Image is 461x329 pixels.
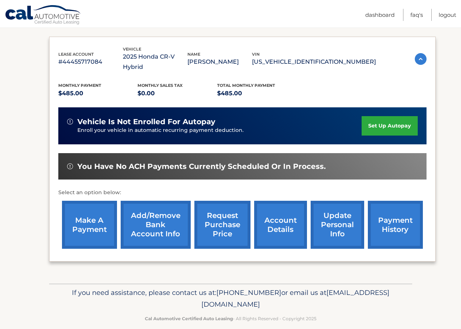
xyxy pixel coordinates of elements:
img: alert-white.svg [67,163,73,169]
strong: Cal Automotive Certified Auto Leasing [145,316,233,321]
p: $0.00 [138,88,217,99]
span: Total Monthly Payment [217,83,275,88]
a: Cal Automotive [5,5,82,26]
a: Logout [439,9,456,21]
span: [PHONE_NUMBER] [216,288,281,297]
a: payment history [368,201,423,249]
p: $485.00 [217,88,297,99]
span: Monthly Payment [58,83,101,88]
p: - All Rights Reserved - Copyright 2025 [54,315,407,322]
a: request purchase price [194,201,250,249]
span: Monthly sales Tax [138,83,183,88]
span: vin [252,52,260,57]
a: account details [254,201,307,249]
p: [US_VEHICLE_IDENTIFICATION_NUMBER] [252,57,376,67]
img: alert-white.svg [67,119,73,125]
span: [EMAIL_ADDRESS][DOMAIN_NAME] [201,288,389,308]
span: You have no ACH payments currently scheduled or in process. [77,162,326,171]
a: update personal info [311,201,364,249]
p: Select an option below: [58,188,427,197]
span: lease account [58,52,94,57]
p: If you need assistance, please contact us at: or email us at [54,287,407,310]
p: $485.00 [58,88,138,99]
span: vehicle is not enrolled for autopay [77,117,215,126]
span: name [187,52,200,57]
a: Dashboard [365,9,395,21]
p: 2025 Honda CR-V Hybrid [123,52,187,72]
a: make a payment [62,201,117,249]
p: #44455717084 [58,57,123,67]
a: FAQ's [410,9,423,21]
a: set up autopay [362,116,417,136]
img: accordion-active.svg [415,53,427,65]
span: vehicle [123,47,141,52]
p: Enroll your vehicle in automatic recurring payment deduction. [77,126,362,134]
p: [PERSON_NAME] [187,57,252,67]
a: Add/Remove bank account info [121,201,191,249]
